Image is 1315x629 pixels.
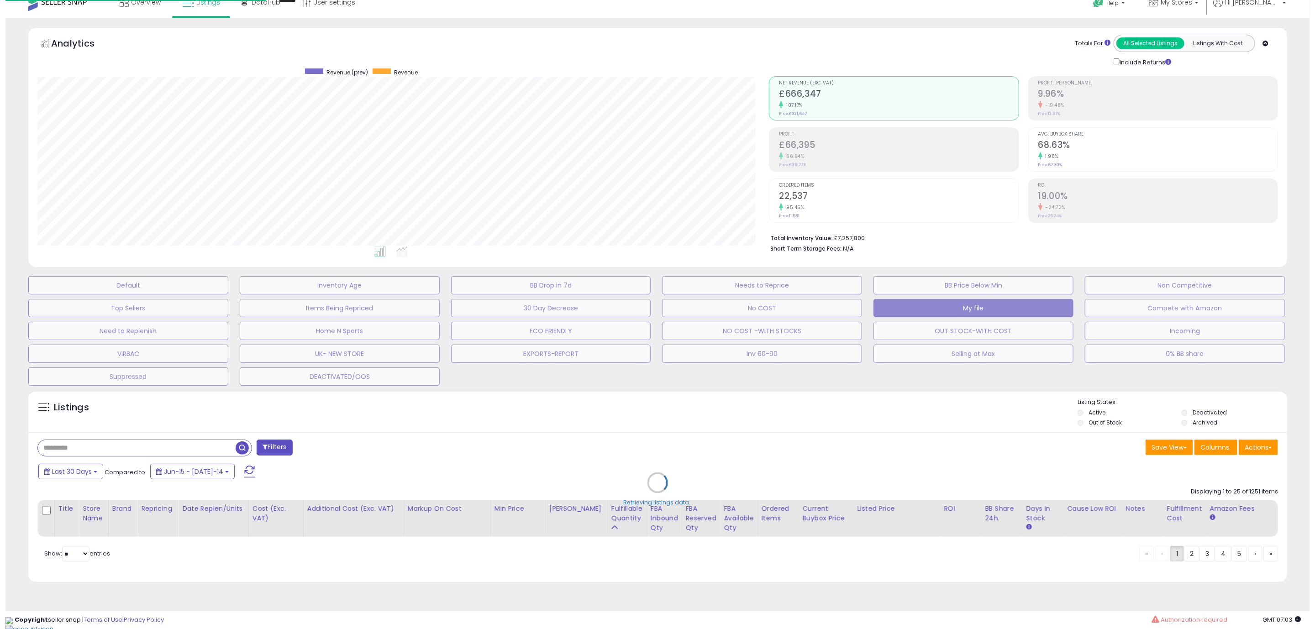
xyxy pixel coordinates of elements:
button: BB Price Below Min [868,276,1068,294]
small: Prev: 12.37% [1033,111,1055,116]
span: Profit [PERSON_NAME] [1033,81,1272,86]
button: UK- NEW STORE [234,345,434,363]
h2: £66,395 [773,140,1013,152]
button: Inv 60-90 [657,345,857,363]
span: Revenue (prev) [321,68,363,76]
button: BB Drop in 7d [446,276,646,294]
button: Compete with Amazon [1079,299,1279,317]
button: ECO FRIENDLY [446,322,646,340]
small: Prev: £39,773 [773,162,800,168]
small: 1.98% [1037,153,1053,160]
button: My file [868,299,1068,317]
span: Net Revenue (Exc. VAT) [773,81,1013,86]
h2: 9.96% [1033,89,1272,101]
div: Retrieving listings data.. [618,498,687,507]
small: 95.45% [778,204,799,211]
button: Non Competitive [1079,276,1279,294]
button: Incoming [1079,322,1279,340]
button: EXPORTS-REPORT [446,345,646,363]
b: Short Term Storage Fees: [765,245,836,252]
button: Home N Sports [234,322,434,340]
small: Prev: 67.30% [1033,162,1057,168]
button: Suppressed [23,367,223,386]
h2: 22,537 [773,191,1013,203]
button: NO COST -WITH STOCKS [657,322,857,340]
h5: Analytics [46,37,107,52]
button: 30 Day Decrease [446,299,646,317]
span: Avg. Buybox Share [1033,132,1272,137]
li: £7,257,800 [765,232,1266,243]
button: Default [23,276,223,294]
button: All Selected Listings [1111,37,1179,49]
button: Top Sellers [23,299,223,317]
button: Inventory Age [234,276,434,294]
small: 66.94% [778,153,799,160]
h2: 19.00% [1033,191,1272,203]
span: ROI [1033,183,1272,188]
h2: 68.63% [1033,140,1272,152]
button: OUT STOCK-WITH COST [868,322,1068,340]
button: 0% BB share [1079,345,1279,363]
button: Listings With Cost [1178,37,1247,49]
div: Totals For [1069,39,1105,48]
small: -24.72% [1037,204,1060,211]
b: Total Inventory Value: [765,234,827,242]
span: Revenue [389,68,412,76]
small: Prev: 25.24% [1033,213,1057,219]
span: N/A [837,244,848,253]
button: DEACTIVATED/OOS [234,367,434,386]
button: Selling at Max [868,345,1068,363]
small: 107.17% [778,102,797,109]
span: Profit [773,132,1013,137]
h2: £666,347 [773,89,1013,101]
small: Prev: 11,531 [773,213,794,219]
button: No COST [657,299,857,317]
button: Needs to Reprice [657,276,857,294]
button: Items Being Repriced [234,299,434,317]
button: Need to Replenish [23,322,223,340]
span: Ordered Items [773,183,1013,188]
small: -19.48% [1037,102,1059,109]
div: Include Returns [1101,57,1177,67]
button: VIRBAC [23,345,223,363]
small: Prev: £321,647 [773,111,801,116]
